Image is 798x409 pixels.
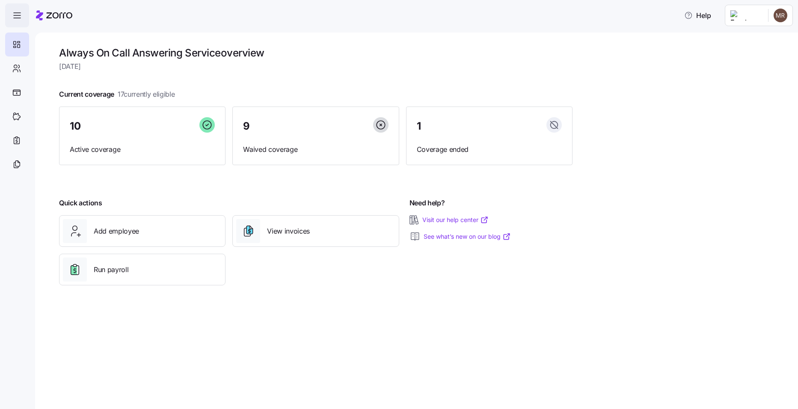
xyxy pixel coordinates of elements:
[118,89,175,100] span: 17 currently eligible
[59,89,175,100] span: Current coverage
[684,10,711,21] span: Help
[70,144,215,155] span: Active coverage
[243,144,388,155] span: Waived coverage
[417,121,421,131] span: 1
[94,226,139,237] span: Add employee
[422,216,489,224] a: Visit our help center
[243,121,250,131] span: 9
[70,121,80,131] span: 10
[730,10,761,21] img: Employer logo
[774,9,787,22] img: 789daf77a0756405279bf35306151654
[59,61,573,72] span: [DATE]
[417,144,562,155] span: Coverage ended
[677,7,718,24] button: Help
[59,46,573,59] h1: Always On Call Answering Service overview
[267,226,310,237] span: View invoices
[59,198,102,208] span: Quick actions
[409,198,445,208] span: Need help?
[424,232,511,241] a: See what’s new on our blog
[94,264,128,275] span: Run payroll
